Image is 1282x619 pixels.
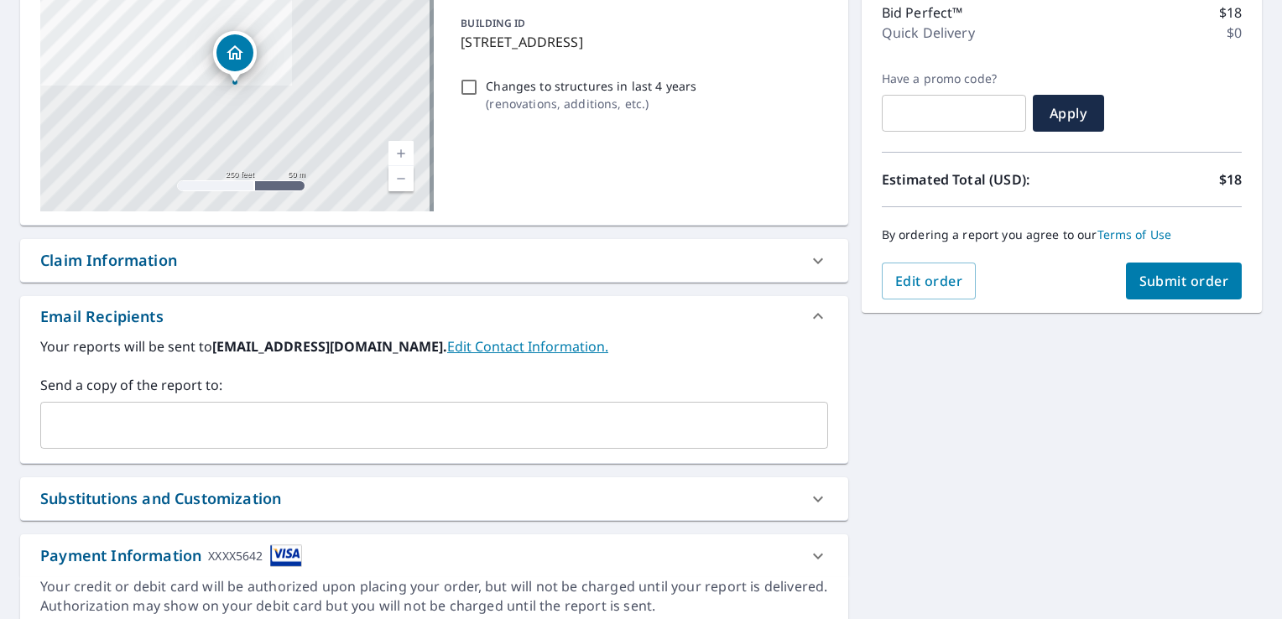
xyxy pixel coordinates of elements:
[40,544,302,567] div: Payment Information
[40,487,281,510] div: Substitutions and Customization
[461,16,525,30] p: BUILDING ID
[208,544,263,567] div: XXXX5642
[40,375,828,395] label: Send a copy of the report to:
[20,239,848,282] div: Claim Information
[212,337,447,356] b: [EMAIL_ADDRESS][DOMAIN_NAME].
[882,23,975,43] p: Quick Delivery
[486,77,696,95] p: Changes to structures in last 4 years
[20,534,848,577] div: Payment InformationXXXX5642cardImage
[213,31,257,83] div: Dropped pin, building 1, Residential property, 14936 SE 122nd Ave Clackamas, OR 97015
[1097,226,1172,242] a: Terms of Use
[1219,169,1242,190] p: $18
[882,169,1062,190] p: Estimated Total (USD):
[895,272,963,290] span: Edit order
[1033,95,1104,132] button: Apply
[40,336,828,356] label: Your reports will be sent to
[40,577,828,616] div: Your credit or debit card will be authorized upon placing your order, but will not be charged unt...
[1219,3,1242,23] p: $18
[1126,263,1243,299] button: Submit order
[882,263,977,299] button: Edit order
[1227,23,1242,43] p: $0
[1046,104,1091,122] span: Apply
[40,249,177,272] div: Claim Information
[461,32,821,52] p: [STREET_ADDRESS]
[486,95,696,112] p: ( renovations, additions, etc. )
[882,71,1026,86] label: Have a promo code?
[20,477,848,520] div: Substitutions and Customization
[388,166,414,191] a: Current Level 17, Zoom Out
[882,227,1242,242] p: By ordering a report you agree to our
[20,296,848,336] div: Email Recipients
[270,544,302,567] img: cardImage
[40,305,164,328] div: Email Recipients
[1139,272,1229,290] span: Submit order
[447,337,608,356] a: EditContactInfo
[882,3,963,23] p: Bid Perfect™
[388,141,414,166] a: Current Level 17, Zoom In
